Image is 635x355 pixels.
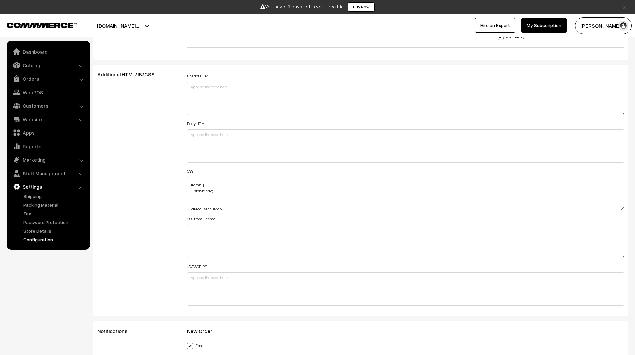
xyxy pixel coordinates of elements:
[187,73,210,79] label: Header HTML
[7,21,65,29] a: COMMMERCE
[22,236,88,243] a: Configuration
[187,121,207,127] label: Body HTML
[8,181,88,193] a: Settings
[8,86,88,98] a: WebPOS
[8,100,88,112] a: Customers
[22,201,88,208] a: Packing Material
[8,127,88,139] a: Apps
[22,210,88,217] a: Tax
[8,46,88,58] a: Dashboard
[8,154,88,166] a: Marketing
[348,2,375,12] a: Buy Now
[187,264,207,270] label: JAVASCRIPT
[8,113,88,125] a: Website
[187,168,193,174] label: CSS
[97,328,136,334] span: Notifications
[8,140,88,152] a: Reports
[187,328,220,334] span: New Order
[22,227,88,234] a: Store Details
[8,73,88,85] a: Orders
[187,342,205,349] label: Email
[2,2,633,12] div: You have 19 days left in your free trial
[575,17,632,34] button: [PERSON_NAME]
[618,21,628,31] img: user
[74,17,162,34] button: [DOMAIN_NAME]…
[22,193,88,200] a: Shipping
[97,71,163,78] span: Additional HTML/JS/CSS
[7,23,77,28] img: COMMMERCE
[8,59,88,71] a: Catalog
[475,18,515,33] a: Hire an Expert
[187,216,215,222] label: CSS from Theme
[22,219,88,226] a: Password Protection
[8,167,88,179] a: Staff Management
[620,3,629,11] a: ×
[521,18,567,33] a: My Subscription
[187,177,625,210] textarea: .lore-ipsu #dolorsItamet { consectetu: adipiscinge !seddoeius; tempor-inc: 12ut; laboree: 8; dolo...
